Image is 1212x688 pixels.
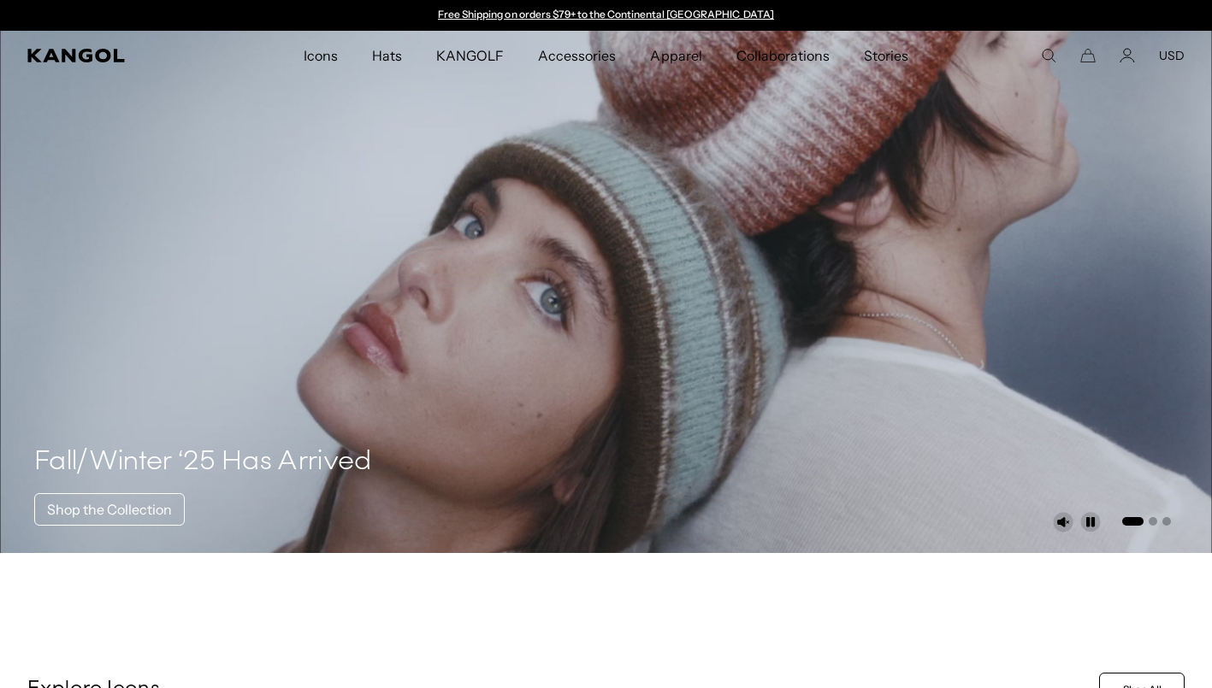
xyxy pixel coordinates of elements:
a: Collaborations [719,31,847,80]
a: Apparel [633,31,718,80]
a: Kangol [27,49,200,62]
span: KANGOLF [436,31,504,80]
button: Pause [1080,512,1101,532]
a: Hats [355,31,419,80]
button: USD [1159,48,1185,63]
a: Shop the Collection [34,493,185,526]
a: Stories [847,31,925,80]
summary: Search here [1041,48,1056,63]
span: Collaborations [736,31,830,80]
span: Hats [372,31,402,80]
a: Account [1120,48,1135,63]
span: Accessories [538,31,616,80]
ul: Select a slide to show [1120,514,1171,527]
div: 1 of 2 [430,9,783,22]
a: Icons [287,31,355,80]
span: Icons [304,31,338,80]
button: Cart [1080,48,1096,63]
span: Apparel [650,31,701,80]
div: Announcement [430,9,783,22]
button: Unmute [1053,512,1073,532]
a: Accessories [521,31,633,80]
button: Go to slide 3 [1162,517,1171,526]
a: Free Shipping on orders $79+ to the Continental [GEOGRAPHIC_DATA] [438,8,774,21]
a: KANGOLF [419,31,521,80]
h4: Fall/Winter ‘25 Has Arrived [34,445,372,479]
span: Stories [864,31,908,80]
button: Go to slide 2 [1149,517,1157,526]
button: Go to slide 1 [1122,517,1144,526]
slideshow-component: Announcement bar [430,9,783,22]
